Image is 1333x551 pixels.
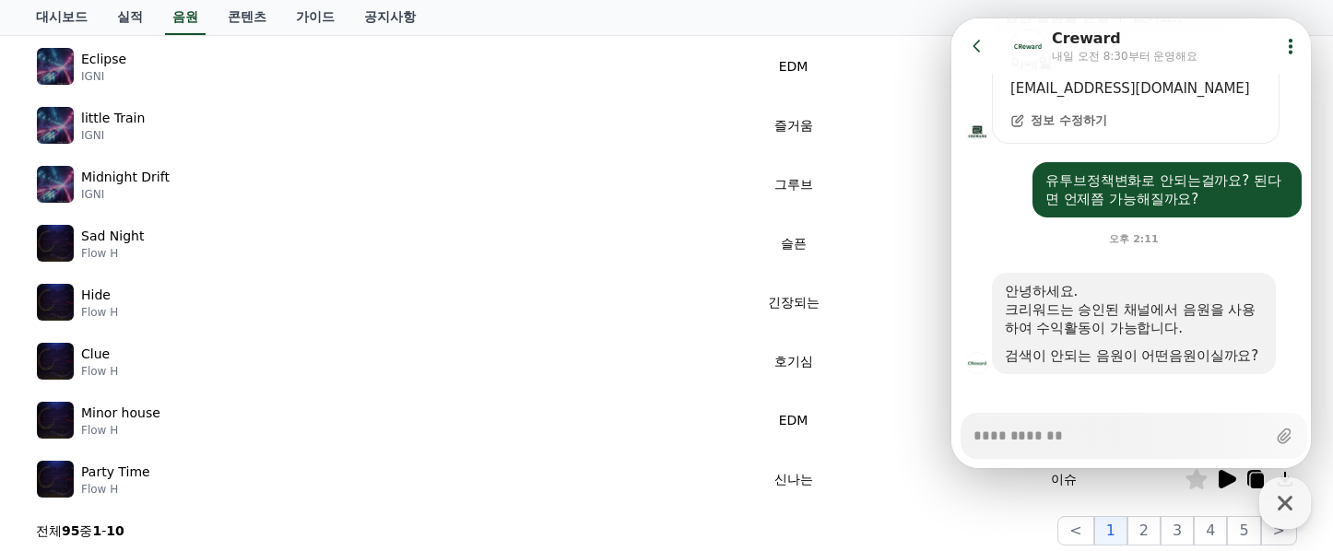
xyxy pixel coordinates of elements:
img: music [37,284,74,321]
p: Flow H [81,364,118,379]
p: Clue [81,345,110,364]
td: 긴장되는 [643,273,943,332]
p: little Train [81,109,145,128]
img: music [37,343,74,380]
img: music [37,48,74,85]
td: 호기심 [643,332,943,391]
td: 신나는 [643,450,943,509]
td: 그루브 [643,155,943,214]
strong: 1 [92,523,101,538]
img: music [37,461,74,498]
button: 5 [1227,516,1260,545]
img: music [37,107,74,144]
p: Sad Night [81,227,144,246]
p: Hide [81,286,111,305]
img: music [37,225,74,262]
td: 미스터리 [943,273,1185,332]
img: music [37,402,74,439]
button: 2 [1127,516,1161,545]
p: Minor house [81,404,160,423]
strong: 95 [62,523,79,538]
p: Party Time [81,463,150,482]
td: 썰 [943,96,1185,155]
p: Flow H [81,423,160,438]
p: Flow H [81,305,118,320]
td: EDM [643,391,943,450]
td: 이슈 [943,450,1185,509]
p: IGNI [81,187,170,202]
td: 미스터리 [943,155,1185,214]
p: Flow H [81,482,150,497]
iframe: Channel chat [951,18,1311,468]
button: > [1261,516,1297,545]
p: Midnight Drift [81,168,170,187]
td: 이슈 [943,37,1185,96]
p: Eclipse [81,50,126,69]
img: music [37,166,74,203]
button: 3 [1161,516,1194,545]
td: EDM [643,37,943,96]
td: 유머 [943,332,1185,391]
strong: 10 [106,523,124,538]
button: 1 [1094,516,1127,545]
button: < [1057,516,1093,545]
p: Flow H [81,246,144,261]
td: 썰 [943,214,1185,273]
td: 슬픈 [643,214,943,273]
td: 이슈 [943,391,1185,450]
td: 즐거움 [643,96,943,155]
p: 전체 중 - [36,522,124,540]
button: 4 [1194,516,1227,545]
p: IGNI [81,128,145,143]
p: IGNI [81,69,126,84]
